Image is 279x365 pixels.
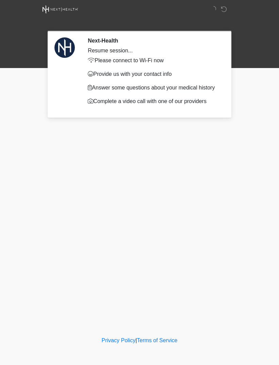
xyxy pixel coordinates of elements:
a: Terms of Service [137,337,177,343]
h2: Next-Health [88,37,219,44]
p: Provide us with your contact info [88,70,219,78]
p: Please connect to Wi-Fi now [88,56,219,65]
div: Resume session... [88,47,219,55]
p: Answer some questions about your medical history [88,84,219,92]
a: Privacy Policy [102,337,136,343]
img: Agent Avatar [54,37,75,58]
a: | [135,337,137,343]
p: Complete a video call with one of our providers [88,97,219,105]
img: Next-Health Logo [43,5,78,14]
